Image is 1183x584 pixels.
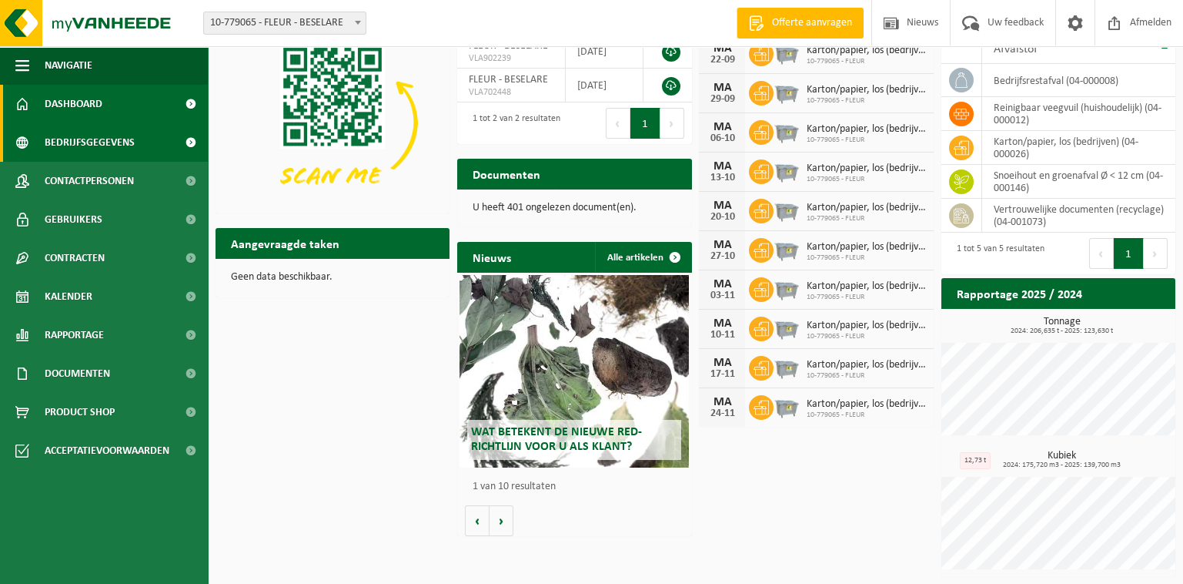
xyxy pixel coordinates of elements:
[45,162,134,200] span: Contactpersonen
[806,45,925,57] span: Karton/papier, los (bedrijven)
[465,106,560,140] div: 1 tot 2 van 2 resultaten
[595,242,690,273] a: Alle artikelen
[806,371,925,381] span: 10-779065 - FLEUR
[806,96,925,106] span: 10-779065 - FLEUR
[806,320,925,332] span: Karton/papier, los (bedrijven)
[566,35,643,69] td: [DATE]
[707,121,737,133] div: MA
[806,293,925,302] span: 10-779065 - FLEUR
[660,108,684,139] button: Next
[566,69,643,102] td: [DATE]
[707,278,737,290] div: MA
[806,163,925,175] span: Karton/papier, los (bedrijven)
[1144,238,1168,269] button: Next
[707,251,737,262] div: 27-10
[707,82,737,94] div: MA
[707,133,737,144] div: 06-10
[949,451,1175,469] h3: Kubiek
[45,239,105,277] span: Contracten
[630,108,660,139] button: 1
[774,393,800,419] img: WB-2500-GAL-GY-01
[707,369,737,380] div: 17-11
[982,199,1175,233] td: vertrouwelijke documenten (recyclage) (04-001073)
[949,237,1044,270] div: 1 tot 5 van 5 resultaten
[457,242,526,272] h2: Nieuws
[982,131,1175,165] td: karton/papier, los (bedrijven) (04-000026)
[45,200,102,239] span: Gebruikers
[941,278,1098,308] h2: Rapportage 2025 / 2024
[707,239,737,251] div: MA
[469,74,548,86] span: FLEUR - BESELARE
[768,15,856,31] span: Offerte aanvragen
[45,316,104,354] span: Rapportage
[45,123,135,162] span: Bedrijfsgegevens
[806,359,925,371] span: Karton/papier, los (bedrijven)
[471,426,642,453] span: Wat betekent de nieuwe RED-richtlijn voor u als klant?
[806,241,925,253] span: Karton/papier, los (bedrijven)
[707,94,737,105] div: 29-09
[994,43,1038,55] span: Afvalstof
[469,52,553,65] span: VLA902239
[707,290,737,301] div: 03-11
[949,461,1175,469] span: 2024: 175,720 m3 - 2025: 139,700 m3
[806,136,925,145] span: 10-779065 - FLEUR
[982,165,1175,199] td: snoeihout en groenafval Ø < 12 cm (04-000146)
[806,84,925,96] span: Karton/papier, los (bedrijven)
[1114,238,1144,269] button: 1
[806,398,925,411] span: Karton/papier, los (bedrijven)
[774,79,800,105] img: WB-2500-GAL-GY-01
[949,317,1175,335] h3: Tonnage
[774,275,800,301] img: WB-2500-GAL-GY-01
[707,55,737,65] div: 22-09
[806,411,925,420] span: 10-779065 - FLEUR
[45,277,92,316] span: Kalender
[982,64,1175,97] td: bedrijfsrestafval (04-000008)
[806,202,925,214] span: Karton/papier, los (bedrijven)
[707,357,737,369] div: MA
[1089,238,1114,269] button: Previous
[45,46,92,85] span: Navigatie
[774,354,800,380] img: WB-2500-GAL-GY-01
[216,35,449,210] img: Download de VHEPlus App
[707,200,737,212] div: MA
[774,118,800,144] img: WB-2500-GAL-GY-01
[216,228,355,258] h2: Aangevraagde taken
[465,505,490,536] button: Vorige
[606,108,630,139] button: Previous
[203,12,366,35] span: 10-779065 - FLEUR - BESELARE
[457,159,556,189] h2: Documenten
[774,157,800,183] img: WB-2500-GAL-GY-01
[806,280,925,293] span: Karton/papier, los (bedrijven)
[459,275,689,468] a: Wat betekent de nieuwe RED-richtlijn voor u als klant?
[774,236,800,262] img: WB-2500-GAL-GY-01
[774,314,800,341] img: WB-2500-GAL-GY-01
[806,253,925,263] span: 10-779065 - FLEUR
[707,396,737,408] div: MA
[707,408,737,419] div: 24-11
[707,330,737,341] div: 10-11
[707,317,737,330] div: MA
[774,196,800,223] img: WB-2500-GAL-GY-01
[707,173,737,183] div: 13-10
[204,12,366,34] span: 10-779065 - FLEUR - BESELARE
[960,452,991,469] div: 12,73 t
[473,203,676,213] p: U heeft 401 ongelezen document(en).
[707,160,737,173] div: MA
[806,214,925,223] span: 10-779065 - FLEUR
[806,57,925,66] span: 10-779065 - FLEUR
[737,8,864,39] a: Offerte aanvragen
[45,431,169,470] span: Acceptatievoorwaarden
[1061,308,1174,339] a: Bekijk rapportage
[982,97,1175,131] td: reinigbaar veegvuil (huishoudelijk) (04-000012)
[490,505,513,536] button: Volgende
[45,354,110,393] span: Documenten
[806,332,925,341] span: 10-779065 - FLEUR
[774,39,800,65] img: WB-2500-GAL-GY-01
[806,123,925,136] span: Karton/papier, los (bedrijven)
[473,482,683,492] p: 1 van 10 resultaten
[806,175,925,184] span: 10-779065 - FLEUR
[949,327,1175,335] span: 2024: 206,635 t - 2025: 123,630 t
[707,212,737,223] div: 20-10
[45,85,102,123] span: Dashboard
[469,86,553,99] span: VLA702448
